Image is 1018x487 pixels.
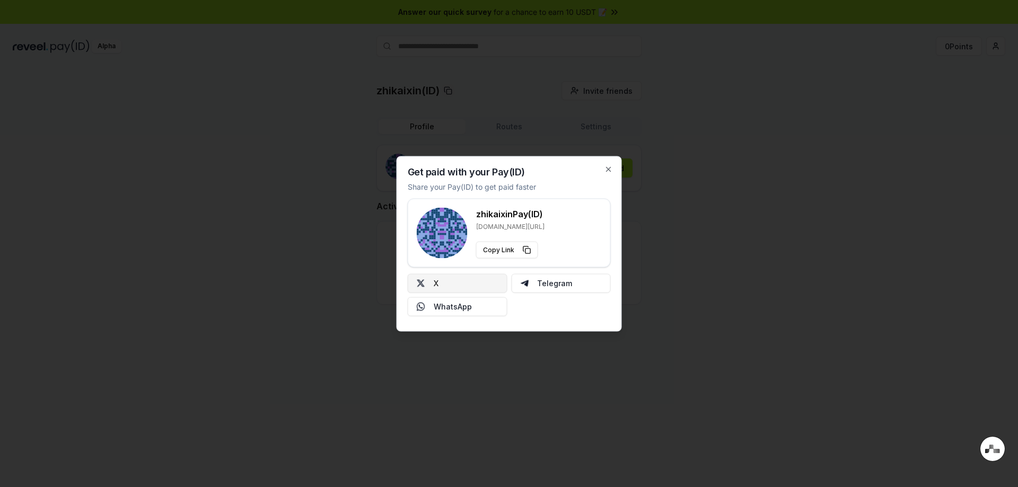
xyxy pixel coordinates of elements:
[417,279,425,287] img: X
[408,273,507,293] button: X
[476,222,545,231] p: [DOMAIN_NAME][URL]
[476,207,545,220] h3: zhikaixin Pay(ID)
[417,302,425,311] img: Whatsapp
[408,181,536,192] p: Share your Pay(ID) to get paid faster
[408,297,507,316] button: WhatsApp
[511,273,611,293] button: Telegram
[476,241,538,258] button: Copy Link
[520,279,529,287] img: Telegram
[408,167,525,176] h2: Get paid with your Pay(ID)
